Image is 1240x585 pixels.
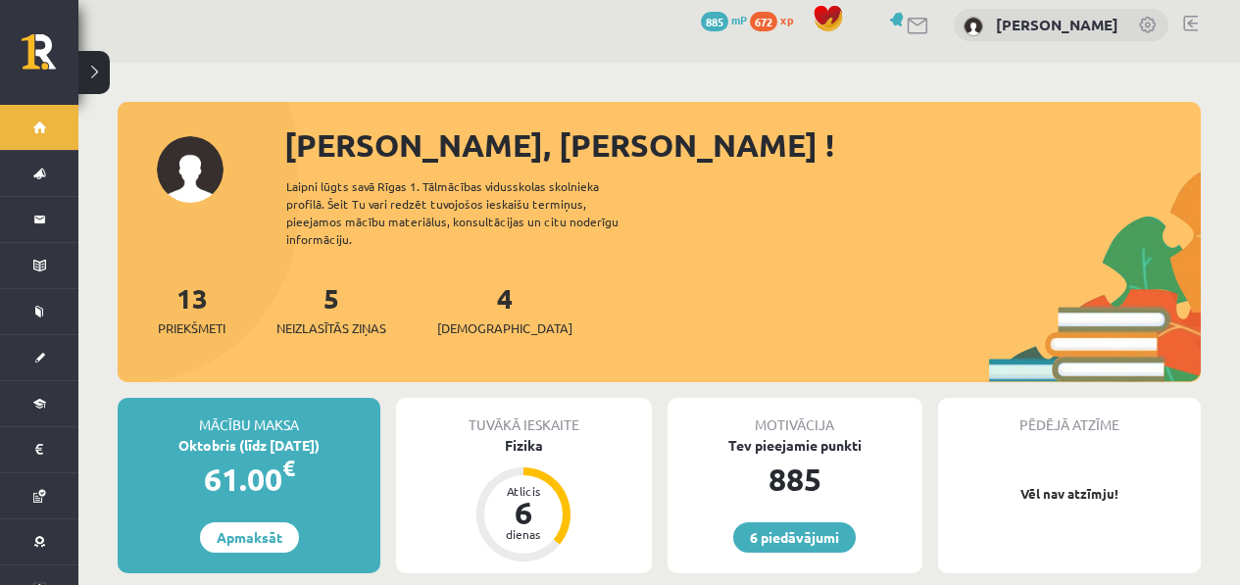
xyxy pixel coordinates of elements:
div: [PERSON_NAME], [PERSON_NAME] ! [284,122,1201,169]
div: Tuvākā ieskaite [396,398,651,435]
span: € [282,454,295,482]
div: Fizika [396,435,651,456]
div: Tev pieejamie punkti [668,435,922,456]
a: 672 xp [750,12,803,27]
a: 13Priekšmeti [158,280,225,338]
span: [DEMOGRAPHIC_DATA] [437,318,572,338]
span: Priekšmeti [158,318,225,338]
div: Atlicis [494,485,553,497]
span: 885 [701,12,728,31]
span: xp [780,12,793,27]
span: Neizlasītās ziņas [276,318,386,338]
div: Oktobris (līdz [DATE]) [118,435,380,456]
a: 6 piedāvājumi [733,522,856,553]
a: Fizika Atlicis 6 dienas [396,435,651,564]
span: mP [731,12,747,27]
div: Mācību maksa [118,398,380,435]
div: 885 [668,456,922,503]
div: Laipni lūgts savā Rīgas 1. Tālmācības vidusskolas skolnieka profilā. Šeit Tu vari redzēt tuvojošo... [286,177,653,248]
p: Vēl nav atzīmju! [948,484,1191,504]
img: Jegors Rogoļevs [964,17,983,36]
div: Pēdējā atzīme [938,398,1201,435]
div: 61.00 [118,456,380,503]
a: [PERSON_NAME] [996,15,1118,34]
a: 5Neizlasītās ziņas [276,280,386,338]
div: Motivācija [668,398,922,435]
a: Apmaksāt [200,522,299,553]
a: Rīgas 1. Tālmācības vidusskola [22,34,78,83]
a: 885 mP [701,12,747,27]
div: dienas [494,528,553,540]
div: 6 [494,497,553,528]
span: 672 [750,12,777,31]
a: 4[DEMOGRAPHIC_DATA] [437,280,572,338]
